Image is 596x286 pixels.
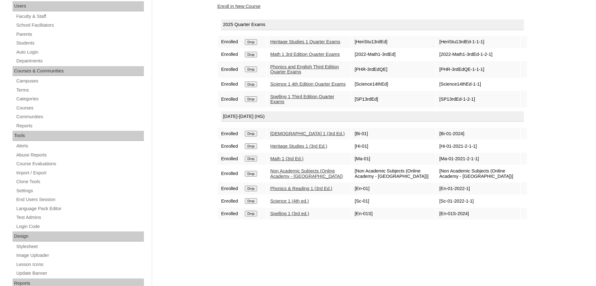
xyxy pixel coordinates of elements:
a: Science 1 4th Edition Quarter Exams [270,82,345,87]
div: 2025 Quarter Exams [221,19,524,30]
td: [Hi-01-2021-2-1-1] [436,140,520,152]
input: Drop [245,82,257,87]
a: Spelling 1 (3rd ed.) [270,211,309,216]
input: Drop [245,39,257,45]
div: Users [13,1,144,11]
a: End Users Session [16,196,144,204]
div: Courses & Communities [13,66,144,76]
td: Enrolled [218,153,241,165]
input: Drop [245,96,257,102]
a: Non Academic Subjects (Online Academy - [GEOGRAPHIC_DATA]) [270,168,343,179]
td: Enrolled [218,49,241,61]
input: Drop [245,198,257,204]
a: Science 1 (4th ed.) [270,199,309,204]
td: [HeriStu13rdEd-1-1-1] [436,36,520,48]
td: [Science14thEd] [351,78,435,90]
a: Terms [16,86,144,94]
a: Settings [16,187,144,195]
td: [En-01S-2024] [436,208,520,220]
a: Image Uploader [16,252,144,259]
a: Departments [16,57,144,65]
a: Students [16,39,144,47]
td: [En-01S] [351,208,435,220]
input: Drop [245,131,257,136]
td: [Non Academic Subjects (Online Academy - [GEOGRAPHIC_DATA])] [436,165,520,182]
a: Alerts [16,142,144,150]
a: Spelling 1 Third Edition Quarter Exams [270,94,334,104]
td: Enrolled [218,78,241,90]
a: Stylesheet [16,243,144,251]
td: [Sc-01-2022-1-1] [436,195,520,207]
td: Enrolled [218,183,241,194]
td: [SP13rdEd-1-2-1] [436,91,520,108]
input: Drop [245,156,257,162]
a: Phonics & Reading 1 (3rd Ed.) [270,186,332,191]
a: Course Evaluations [16,160,144,168]
td: [SP13rdEd] [351,91,435,108]
td: [Hi-01] [351,140,435,152]
input: Drop [245,52,257,57]
a: Abuse Reports [16,151,144,159]
td: [Sc-01] [351,195,435,207]
a: Language Pack Editor [16,205,144,213]
td: [Bi-01-2024] [436,128,520,140]
td: Enrolled [218,195,241,207]
a: School Facilitators [16,21,144,29]
td: Enrolled [218,36,241,48]
input: Drop [245,171,257,177]
a: Clone Tools [16,178,144,186]
a: Reports [16,122,144,130]
a: Login Code [16,223,144,230]
td: [2022-Math1-3rdEd-1-2-1] [436,49,520,61]
td: [Ma-01-2021-2-1-1] [436,153,520,165]
input: Drop [245,211,257,216]
td: [En-01] [351,183,435,194]
a: Import / Export [16,169,144,177]
td: [PHR-3rdEdQE] [351,61,435,78]
td: [En-01-2022-1] [436,183,520,194]
a: Update Banner [16,269,144,277]
td: Enrolled [218,61,241,78]
a: Test Admins [16,214,144,221]
div: [DATE]-[DATE] (HG) [221,111,524,122]
td: Enrolled [218,91,241,108]
td: [PHR-3rdEdQE-1-1-1] [436,61,520,78]
td: [2022-Math1-3rdEd] [351,49,435,61]
td: Enrolled [218,165,241,182]
td: [Non Academic Subjects (Online Academy - [GEOGRAPHIC_DATA])] [351,165,435,182]
a: Lesson Icons [16,261,144,268]
a: Campuses [16,77,144,85]
a: Auto Login [16,48,144,56]
a: Phonics and English Third Edition Quarter Exams [270,64,339,75]
div: Design [13,231,144,241]
td: Enrolled [218,128,241,140]
a: Faculty & Staff [16,13,144,20]
a: Communities [16,113,144,121]
input: Drop [245,66,257,72]
a: Heritage Studies 1 (3rd Ed.) [270,144,327,149]
a: Math 1 3rd Edition Quarter Exams [270,52,340,57]
a: Enroll in New Course [217,4,261,9]
td: [Science14thEd-1-1] [436,78,520,90]
a: Heritage Studies 1 Quarter Exams [270,39,340,44]
input: Drop [245,143,257,149]
a: Math 1 (3rd Ed.) [270,156,303,161]
td: [Bi-01] [351,128,435,140]
a: [DEMOGRAPHIC_DATA] 1 (3rd Ed.) [270,131,345,136]
a: Parents [16,30,144,38]
td: [Ma-01] [351,153,435,165]
td: Enrolled [218,208,241,220]
a: Categories [16,95,144,103]
input: Drop [245,186,257,191]
td: Enrolled [218,140,241,152]
a: Courses [16,104,144,112]
td: [HeriStu13rdEd] [351,36,435,48]
div: Tools [13,131,144,141]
